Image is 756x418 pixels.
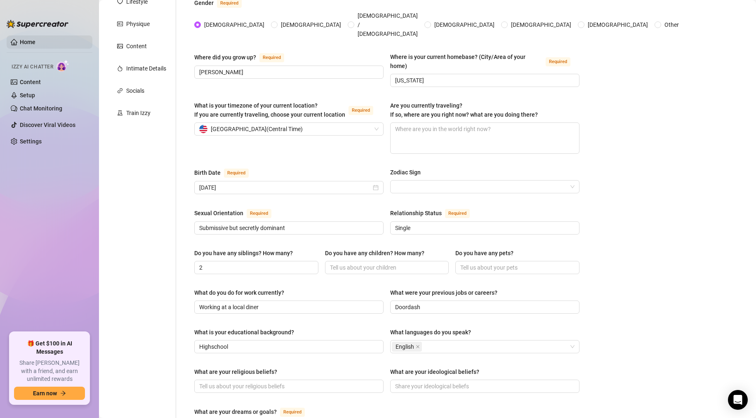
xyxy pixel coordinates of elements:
span: Share [PERSON_NAME] with a friend, and earn unlimited rewards [14,359,85,383]
div: Do you have any pets? [455,249,513,258]
img: us [199,125,207,133]
label: Sexual Orientation [194,208,280,218]
span: [DEMOGRAPHIC_DATA] [201,20,268,29]
label: Birth Date [194,168,258,178]
span: [DEMOGRAPHIC_DATA] / [DEMOGRAPHIC_DATA] [354,11,421,38]
span: Other [661,20,682,29]
img: logo-BBDzfeDw.svg [7,20,68,28]
button: Earn nowarrow-right [14,387,85,400]
span: [DEMOGRAPHIC_DATA] [278,20,344,29]
label: Relationship Status [390,208,479,218]
div: What are your religious beliefs? [194,367,277,376]
a: Chat Monitoring [20,105,62,112]
span: Required [280,408,305,417]
label: What are your dreams or goals? [194,407,314,417]
div: What were your previous jobs or careers? [390,288,497,297]
div: Open Intercom Messenger [728,390,748,410]
span: [DEMOGRAPHIC_DATA] [584,20,651,29]
span: experiment [117,110,123,116]
span: picture [117,43,123,49]
input: What is your educational background? [199,342,377,351]
span: Required [445,209,470,218]
div: Sexual Orientation [194,209,243,218]
span: [DEMOGRAPHIC_DATA] [508,20,575,29]
span: Izzy AI Chatter [12,63,53,71]
div: Socials [126,86,144,95]
span: link [117,88,123,94]
label: Do you have any siblings? How many? [194,249,299,258]
img: AI Chatter [57,60,69,72]
a: Discover Viral Videos [20,122,75,128]
span: Earn now [33,390,57,397]
div: Birth Date [194,168,221,177]
span: Required [546,57,570,66]
span: idcard [117,21,123,27]
label: Where is your current homebase? (City/Area of your home) [390,52,579,70]
div: What languages do you speak? [390,328,471,337]
span: close [416,345,420,349]
div: Train Izzy [126,108,151,117]
a: Settings [20,138,42,145]
div: Zodiac Sign [390,168,421,177]
input: What are your ideological beliefs? [395,382,573,391]
span: Required [224,169,249,178]
input: Where did you grow up? [199,68,377,77]
div: Content [126,42,147,51]
span: Are you currently traveling? If so, where are you right now? what are you doing there? [390,102,538,118]
label: What languages do you speak? [390,328,477,337]
div: What are your ideological beliefs? [390,367,479,376]
div: Intimate Details [126,64,166,73]
span: English [396,342,414,351]
label: What is your educational background? [194,328,300,337]
span: English [392,342,422,352]
div: What are your dreams or goals? [194,407,277,416]
span: 🎁 Get $100 in AI Messages [14,340,85,356]
span: [DEMOGRAPHIC_DATA] [431,20,498,29]
label: Where did you grow up? [194,52,293,62]
label: Do you have any pets? [455,249,519,258]
div: Do you have any children? How many? [325,249,424,258]
div: Relationship Status [390,209,442,218]
input: Where is your current homebase? (City/Area of your home) [395,76,573,85]
input: Sexual Orientation [199,223,377,232]
input: Do you have any children? How many? [330,263,443,272]
div: Where is your current homebase? (City/Area of your home) [390,52,542,70]
div: Physique [126,19,150,28]
input: Do you have any siblings? How many? [199,263,312,272]
div: What is your educational background? [194,328,294,337]
div: Where did you grow up? [194,53,256,62]
span: arrow-right [60,390,66,396]
a: Content [20,79,41,85]
span: [GEOGRAPHIC_DATA] ( Central Time ) [211,123,303,135]
input: Do you have any pets? [460,263,573,272]
input: What do you do for work currently? [199,303,377,312]
span: Required [349,106,373,115]
input: Birth Date [199,183,371,192]
span: What is your timezone of your current location? If you are currently traveling, choose your curre... [194,102,345,118]
a: Setup [20,92,35,99]
label: Zodiac Sign [390,168,426,177]
span: Required [247,209,271,218]
input: What are your religious beliefs? [199,382,377,391]
div: Do you have any siblings? How many? [194,249,293,258]
input: Relationship Status [395,223,573,232]
input: What languages do you speak? [424,342,425,352]
label: What do you do for work currently? [194,288,290,297]
label: What are your religious beliefs? [194,367,283,376]
label: What were your previous jobs or careers? [390,288,503,297]
label: Do you have any children? How many? [325,249,430,258]
span: fire [117,66,123,71]
div: What do you do for work currently? [194,288,284,297]
label: What are your ideological beliefs? [390,367,485,376]
input: What were your previous jobs or careers? [395,303,573,312]
span: Required [259,53,284,62]
a: Home [20,39,35,45]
